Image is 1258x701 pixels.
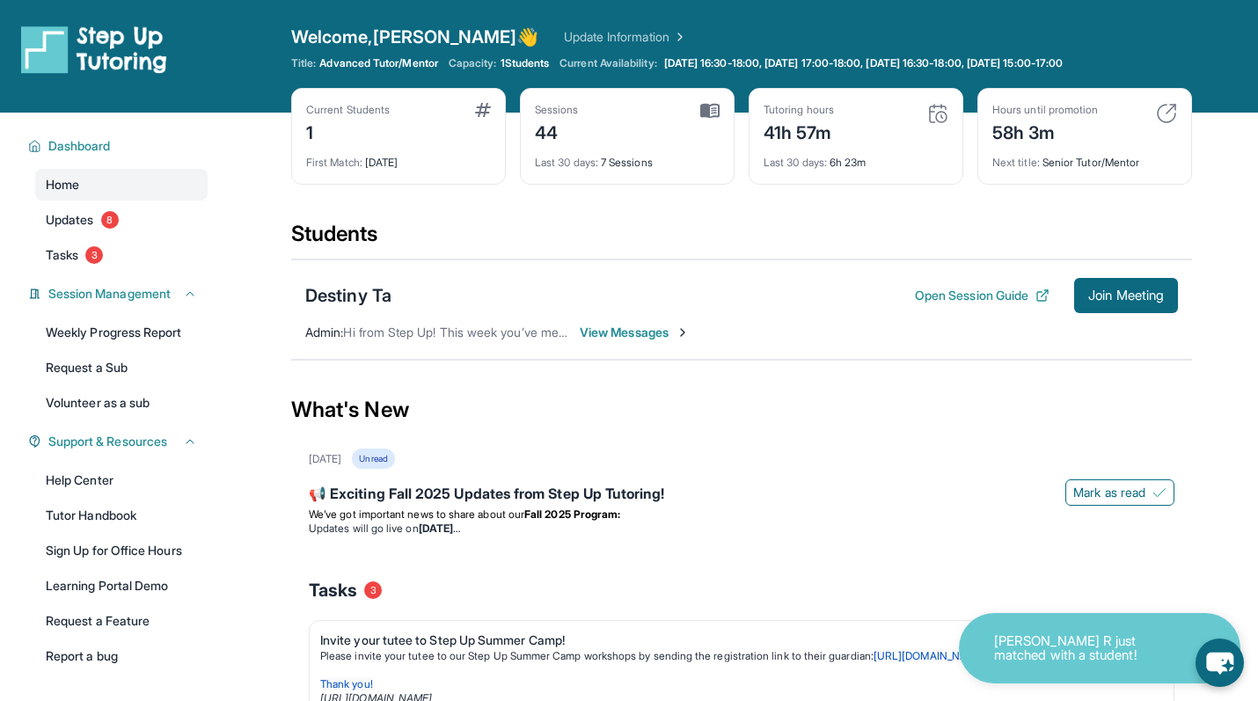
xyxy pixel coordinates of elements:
[992,145,1177,170] div: Senior Tutor/Mentor
[305,325,343,340] span: Admin :
[764,103,834,117] div: Tutoring hours
[309,483,1174,507] div: 📢 Exciting Fall 2025 Updates from Step Up Tutoring!
[343,325,947,340] span: Hi from Step Up! This week you’ve met for 0 minutes and this month you’ve met for 6 hours. Happy ...
[41,285,197,303] button: Session Management
[669,28,687,46] img: Chevron Right
[320,649,1149,663] p: Please invite your tutee to our Step Up Summer Camp workshops by sending the registration link to...
[352,449,394,469] div: Unread
[320,632,1149,649] div: Invite your tutee to Step Up Summer Camp!
[1065,479,1174,506] button: Mark as read
[764,145,948,170] div: 6h 23m
[21,25,167,74] img: logo
[915,287,1050,304] button: Open Session Guide
[306,117,390,145] div: 1
[664,56,1063,70] span: [DATE] 16:30-18:00, [DATE] 17:00-18:00, [DATE] 16:30-18:00, [DATE] 15:00-17:00
[764,117,834,145] div: 41h 57m
[449,56,497,70] span: Capacity:
[48,285,171,303] span: Session Management
[319,56,437,70] span: Advanced Tutor/Mentor
[1074,278,1178,313] button: Join Meeting
[764,156,827,169] span: Last 30 days :
[419,522,460,535] strong: [DATE]
[35,640,208,672] a: Report a bug
[35,464,208,496] a: Help Center
[535,103,579,117] div: Sessions
[35,535,208,566] a: Sign Up for Office Hours
[535,117,579,145] div: 44
[535,145,720,170] div: 7 Sessions
[320,677,373,690] span: Thank you!
[35,169,208,201] a: Home
[927,103,948,124] img: card
[306,156,362,169] span: First Match :
[1196,639,1244,687] button: chat-button
[580,324,690,341] span: View Messages
[291,56,316,70] span: Title:
[46,246,78,264] span: Tasks
[101,211,119,229] span: 8
[291,220,1192,259] div: Students
[1156,103,1177,124] img: card
[661,56,1066,70] a: [DATE] 16:30-18:00, [DATE] 17:00-18:00, [DATE] 16:30-18:00, [DATE] 15:00-17:00
[992,103,1098,117] div: Hours until promotion
[35,239,208,271] a: Tasks3
[992,156,1040,169] span: Next title :
[535,156,598,169] span: Last 30 days :
[994,634,1170,663] p: [PERSON_NAME] R just matched with a student!
[41,433,197,450] button: Support & Resources
[291,371,1192,449] div: What's New
[501,56,550,70] span: 1 Students
[35,570,208,602] a: Learning Portal Demo
[874,649,985,662] a: [URL][DOMAIN_NAME]
[676,325,690,340] img: Chevron-Right
[524,507,620,521] strong: Fall 2025 Program:
[48,433,167,450] span: Support & Resources
[305,283,391,308] div: Destiny Ta
[1088,290,1164,301] span: Join Meeting
[309,507,524,521] span: We’ve got important news to share about our
[48,137,111,155] span: Dashboard
[309,522,1174,536] li: Updates will go live on
[35,352,208,383] a: Request a Sub
[41,137,197,155] button: Dashboard
[1073,484,1145,501] span: Mark as read
[35,387,208,419] a: Volunteer as a sub
[46,211,94,229] span: Updates
[700,103,720,119] img: card
[306,103,390,117] div: Current Students
[364,581,382,599] span: 3
[475,103,491,117] img: card
[309,452,341,466] div: [DATE]
[306,145,491,170] div: [DATE]
[35,204,208,236] a: Updates8
[564,28,687,46] a: Update Information
[35,500,208,531] a: Tutor Handbook
[85,246,103,264] span: 3
[35,317,208,348] a: Weekly Progress Report
[35,605,208,637] a: Request a Feature
[1152,486,1167,500] img: Mark as read
[291,25,539,49] span: Welcome, [PERSON_NAME] 👋
[560,56,656,70] span: Current Availability:
[46,176,79,194] span: Home
[992,117,1098,145] div: 58h 3m
[309,578,357,602] span: Tasks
